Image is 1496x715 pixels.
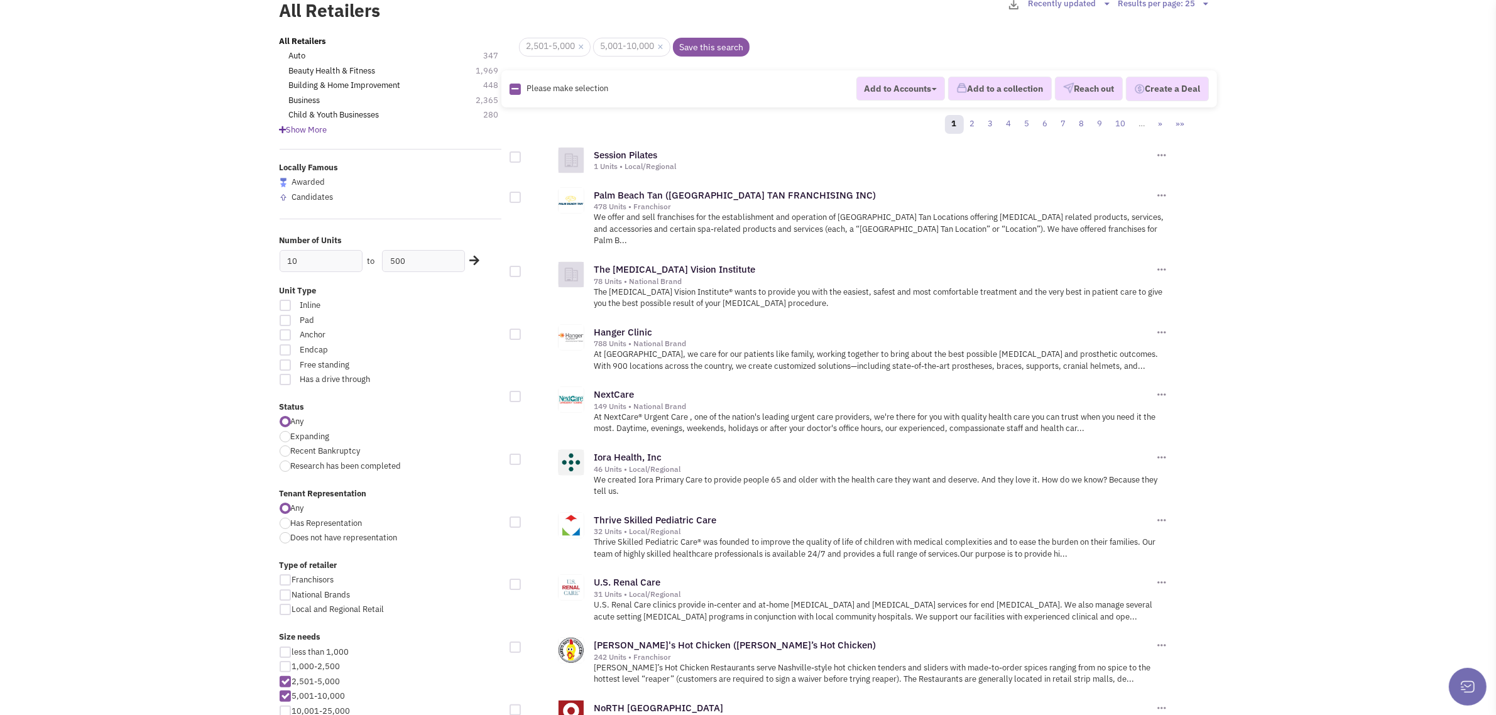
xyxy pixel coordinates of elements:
a: 4 [1000,115,1018,134]
span: Recent Bankruptcy [291,445,361,456]
span: less than 1,000 [292,647,349,657]
span: Any [291,416,304,427]
button: Add to a collection [948,77,1052,101]
span: Endcap [292,344,432,356]
a: Child & Youth Businesses [289,109,379,121]
label: Tenant Representation [280,488,502,500]
span: Free standing [292,359,432,371]
span: 5,001-10,000 [593,38,670,57]
label: Locally Famous [280,162,502,174]
a: Business [289,95,320,107]
span: Expanding [291,431,330,442]
span: Candidates [292,192,334,202]
p: At [GEOGRAPHIC_DATA], we care for our patients like family, working together to bring about the b... [594,349,1169,372]
span: 1,969 [476,65,511,77]
span: Has Representation [291,518,363,528]
label: Unit Type [280,285,502,297]
a: Beauty Health & Fitness [289,65,376,77]
span: 2,501-5,000 [519,38,591,57]
img: Rectangle.png [510,84,521,95]
a: Hanger Clinic [594,326,652,338]
a: Palm Beach Tan ([GEOGRAPHIC_DATA] TAN FRANCHISING INC) [594,189,876,201]
a: 5 [1018,115,1037,134]
button: Reach out [1055,77,1123,101]
div: 31 Units • Local/Regional [594,589,1154,599]
a: 8 [1073,115,1091,134]
div: 32 Units • Local/Regional [594,527,1154,537]
span: Pad [292,315,432,327]
label: Status [280,401,502,413]
span: Franchisors [292,574,334,585]
span: 347 [483,50,511,62]
a: 7 [1054,115,1073,134]
div: 149 Units • National Brand [594,401,1154,412]
a: [PERSON_NAME]'s Hot Chicken ([PERSON_NAME]’s Hot Chicken) [594,639,876,651]
a: NextCare [594,388,634,400]
a: … [1132,115,1152,134]
a: Iora Health, Inc [594,451,662,463]
a: 1 [945,115,964,134]
span: Has a drive through [292,374,432,386]
a: 9 [1091,115,1110,134]
a: U.S. Renal Care [594,576,660,588]
a: Session Pilates [594,149,657,161]
span: Research has been completed [291,461,401,471]
img: icon-collection-lavender.png [956,82,968,94]
span: National Brands [292,589,351,600]
label: Size needs [280,631,502,643]
div: 1 Units • Local/Regional [594,161,1154,172]
a: × [657,41,663,53]
a: The [MEDICAL_DATA] Vision Institute [594,263,755,275]
p: We offer and sell franchises for the establishment and operation of [GEOGRAPHIC_DATA] Tan Locatio... [594,212,1169,247]
p: The [MEDICAL_DATA] Vision Institute® wants to provide you with the easiest, safest and most comfo... [594,287,1169,310]
div: 242 Units • Franchisor [594,652,1154,662]
span: Awarded [292,177,325,187]
span: 448 [483,80,511,92]
img: locallyfamous-largeicon.png [280,178,287,187]
span: Inline [292,300,432,312]
label: to [367,256,374,268]
span: Anchor [292,329,432,341]
a: Thrive Skilled Pediatric Care [594,514,716,526]
a: » [1152,115,1170,134]
a: 10 [1109,115,1133,134]
p: Thrive Skilled Pediatric Care® was founded to improve the quality of life of children with medica... [594,537,1169,560]
span: 2,365 [476,95,511,107]
img: Deal-Dollar.png [1134,82,1145,96]
div: 78 Units • National Brand [594,276,1154,287]
button: Create a Deal [1126,77,1209,102]
a: Building & Home Improvement [289,80,401,92]
label: Number of Units [280,235,502,247]
span: Any [291,503,304,513]
span: 5,001-10,000 [292,690,346,701]
span: 280 [483,109,511,121]
a: 2 [963,115,982,134]
div: Search Nearby [461,253,481,269]
span: Local and Regional Retail [292,604,385,614]
div: 46 Units • Local/Regional [594,464,1154,474]
span: Does not have representation [291,532,398,543]
label: Type of retailer [280,560,502,572]
a: All Retailers [280,36,327,48]
p: We created Iora Primary Care to provide people 65 and older with the health care they want and de... [594,474,1169,498]
a: Auto [289,50,306,62]
div: 478 Units • Franchisor [594,202,1154,212]
p: [PERSON_NAME]’s Hot Chicken Restaurants serve Nashville-style hot chicken tenders and sliders wit... [594,662,1169,685]
b: All Retailers [280,36,327,46]
span: Please make selection [527,83,608,94]
div: 788 Units • National Brand [594,339,1154,349]
a: Save this search [673,38,750,57]
a: »» [1169,115,1192,134]
a: 3 [981,115,1000,134]
span: Show More [280,124,327,135]
a: NoRTH [GEOGRAPHIC_DATA] [594,702,723,714]
p: U.S. Renal Care clinics provide in-center and at-home [MEDICAL_DATA] and [MEDICAL_DATA] services ... [594,599,1169,623]
span: 1,000-2,500 [292,661,341,672]
button: Add to Accounts [856,77,945,101]
img: locallyfamous-upvote.png [280,194,287,201]
a: × [578,41,584,53]
p: At NextCare® Urgent Care , one of the nation's leading urgent care providers, we're there for you... [594,412,1169,435]
a: 6 [1036,115,1055,134]
img: VectorPaper_Plane.png [1063,82,1074,94]
span: 2,501-5,000 [292,676,341,687]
